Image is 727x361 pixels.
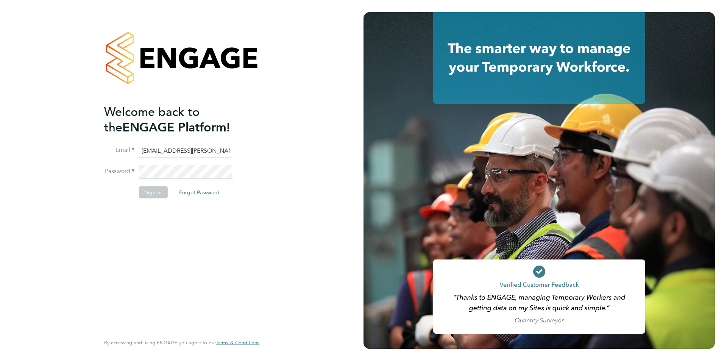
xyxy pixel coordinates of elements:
[104,104,200,134] span: Welcome back to the
[139,144,232,158] input: Enter your work email...
[104,146,134,154] label: Email
[173,186,226,198] button: Forgot Password
[104,339,259,346] span: By accessing and using ENGAGE you agree to our
[104,104,252,135] h2: ENGAGE Platform!
[216,339,259,346] span: Terms & Conditions
[104,167,134,175] label: Password
[139,186,168,198] button: Sign In
[216,340,259,346] a: Terms & Conditions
